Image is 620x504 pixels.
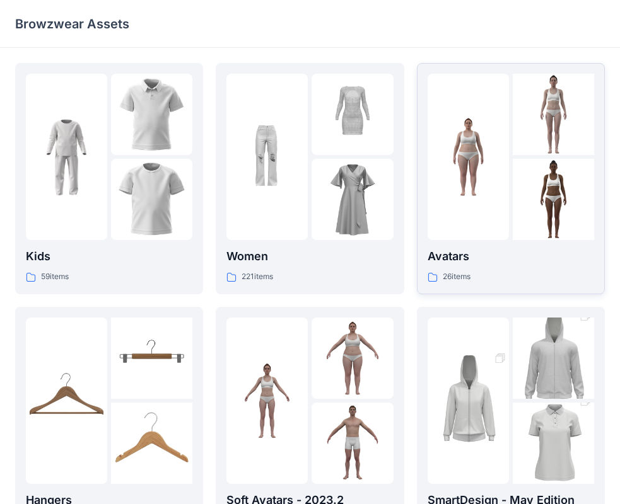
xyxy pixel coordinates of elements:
p: 221 items [242,270,273,283]
img: folder 3 [111,159,192,240]
p: Women [226,248,393,265]
img: folder 2 [312,318,393,399]
img: folder 3 [513,159,594,240]
p: Kids [26,248,192,265]
a: folder 1folder 2folder 3Avatars26items [417,63,605,294]
img: folder 2 [111,74,192,155]
img: folder 1 [428,340,509,462]
p: Avatars [428,248,594,265]
img: folder 2 [312,74,393,155]
img: folder 1 [26,360,107,441]
img: folder 3 [111,403,192,484]
a: folder 1folder 2folder 3Women221items [216,63,404,294]
p: 26 items [443,270,471,283]
p: 59 items [41,270,69,283]
img: folder 1 [226,117,308,198]
a: folder 1folder 2folder 3Kids59items [15,63,203,294]
img: folder 2 [513,74,594,155]
img: folder 2 [111,318,192,399]
img: folder 1 [428,117,509,198]
img: folder 3 [312,403,393,484]
p: Browzwear Assets [15,15,129,33]
img: folder 1 [226,360,308,441]
img: folder 3 [312,159,393,240]
img: folder 2 [513,297,594,420]
img: folder 1 [26,117,107,198]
